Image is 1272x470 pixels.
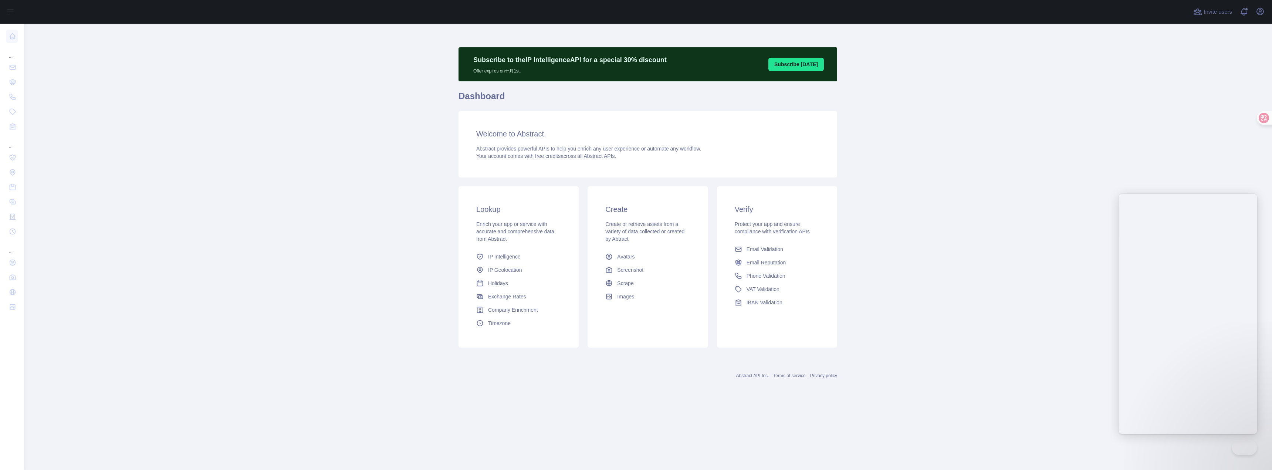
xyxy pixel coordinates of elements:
[488,306,538,314] span: Company Enrichment
[747,299,782,306] span: IBAN Validation
[476,153,616,159] span: Your account comes with across all Abstract APIs.
[476,204,561,214] h3: Lookup
[736,373,769,378] a: Abstract API Inc.
[810,373,837,378] a: Privacy policy
[488,253,521,260] span: IP Intelligence
[6,135,18,149] div: ...
[488,280,508,287] span: Holidays
[732,243,822,256] a: Email Validation
[747,259,786,266] span: Email Reputation
[732,256,822,269] a: Email Reputation
[6,44,18,59] div: ...
[473,65,667,74] p: Offer expires on 十月 1st.
[732,296,822,309] a: IBAN Validation
[488,266,522,274] span: IP Geolocation
[732,283,822,296] a: VAT Validation
[602,250,693,263] a: Avatars
[602,263,693,277] a: Screenshot
[1119,194,1257,434] iframe: Help Scout Beacon - Live Chat, Contact Form, and Knowledge Base
[1204,8,1232,16] span: Invite users
[473,290,564,303] a: Exchange Rates
[605,204,690,214] h3: Create
[473,263,564,277] a: IP Geolocation
[617,253,635,260] span: Avatars
[747,272,785,280] span: Phone Validation
[473,55,667,65] p: Subscribe to the IP Intelligence API for a special 30 % discount
[473,277,564,290] a: Holidays
[476,221,554,242] span: Enrich your app or service with accurate and comprehensive data from Abstract
[773,373,805,378] a: Terms of service
[488,319,511,327] span: Timezone
[735,204,819,214] h3: Verify
[617,280,633,287] span: Scrape
[732,269,822,283] a: Phone Validation
[747,285,779,293] span: VAT Validation
[459,90,837,108] h1: Dashboard
[1192,6,1234,18] button: Invite users
[488,293,526,300] span: Exchange Rates
[602,277,693,290] a: Scrape
[476,146,701,152] span: Abstract provides powerful APIs to help you enrich any user experience or automate any workflow.
[476,129,819,139] h3: Welcome to Abstract.
[605,221,684,242] span: Create or retrieve assets from a variety of data collected or created by Abtract
[768,58,824,71] button: Subscribe [DATE]
[535,153,561,159] span: free credits
[6,240,18,254] div: ...
[602,290,693,303] a: Images
[473,250,564,263] a: IP Intelligence
[1232,440,1257,455] iframe: Help Scout Beacon - Close
[747,246,783,253] span: Email Validation
[735,221,810,234] span: Protect your app and ensure compliance with verification APIs
[473,303,564,317] a: Company Enrichment
[617,293,634,300] span: Images
[617,266,643,274] span: Screenshot
[473,317,564,330] a: Timezone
